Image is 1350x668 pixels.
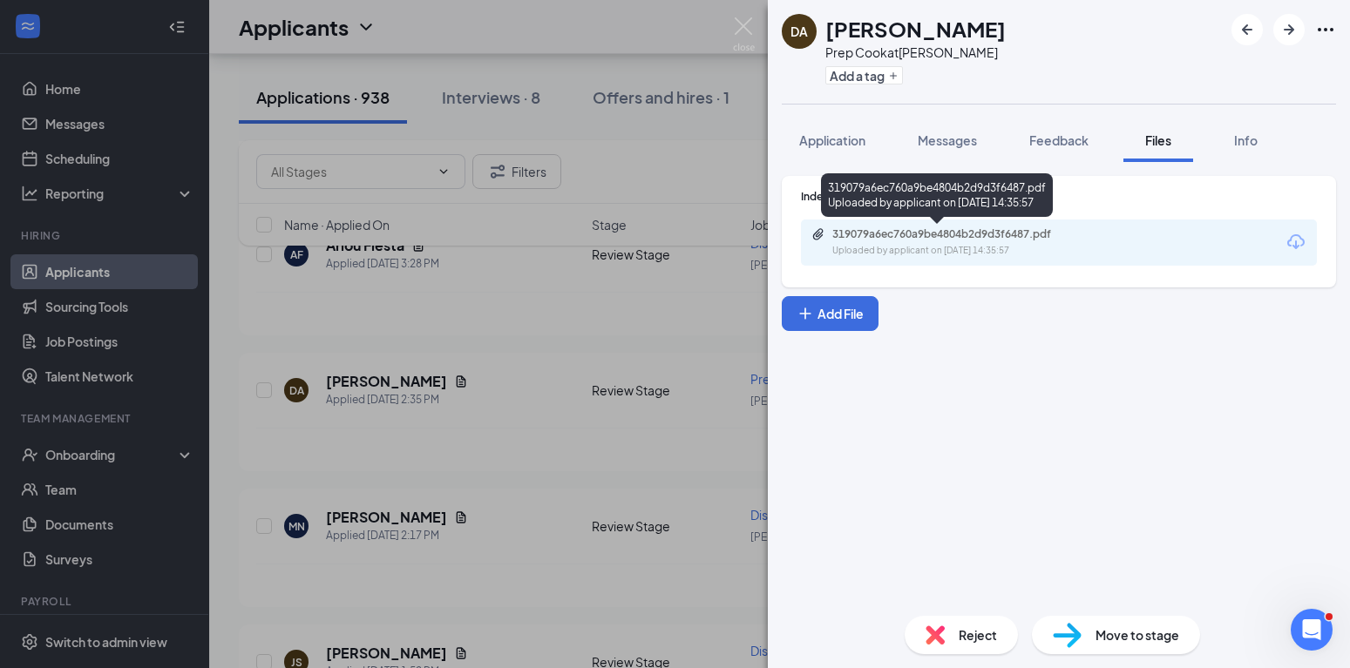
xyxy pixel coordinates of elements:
div: 319079a6ec760a9be4804b2d9d3f6487.pdf [832,227,1076,241]
span: Files [1145,132,1171,148]
svg: Plus [888,71,899,81]
h1: [PERSON_NAME] [825,14,1006,44]
iframe: Intercom live chat [1291,609,1333,651]
svg: Ellipses [1315,19,1336,40]
svg: Paperclip [811,227,825,241]
button: PlusAdd a tag [825,66,903,84]
svg: ArrowRight [1279,19,1299,40]
span: Application [799,132,865,148]
svg: Plus [797,305,814,322]
div: 319079a6ec760a9be4804b2d9d3f6487.pdf Uploaded by applicant on [DATE] 14:35:57 [821,173,1053,217]
button: ArrowLeftNew [1231,14,1263,45]
span: Move to stage [1096,625,1179,644]
div: Prep Cook at [PERSON_NAME] [825,44,1006,61]
span: Feedback [1029,132,1089,148]
div: Indeed Resume [801,189,1317,204]
svg: ArrowLeftNew [1237,19,1258,40]
span: Info [1234,132,1258,148]
div: Uploaded by applicant on [DATE] 14:35:57 [832,244,1094,258]
span: Reject [959,625,997,644]
a: Paperclip319079a6ec760a9be4804b2d9d3f6487.pdfUploaded by applicant on [DATE] 14:35:57 [811,227,1094,258]
div: DA [790,23,808,40]
button: ArrowRight [1273,14,1305,45]
button: Add FilePlus [782,296,879,331]
svg: Download [1286,232,1306,253]
span: Messages [918,132,977,148]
